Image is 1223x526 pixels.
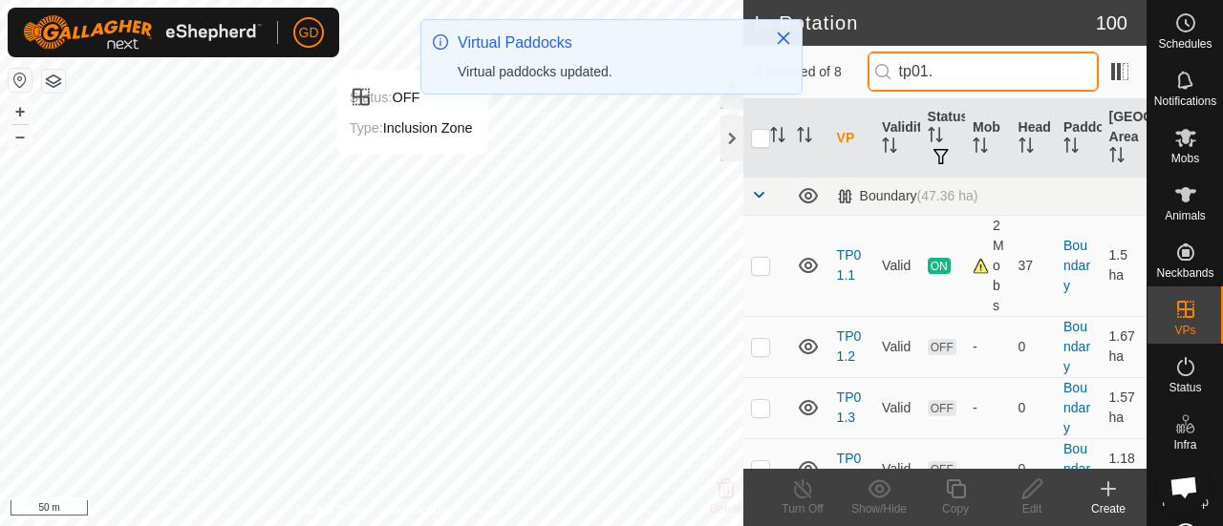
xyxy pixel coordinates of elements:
[1171,153,1199,164] span: Mobs
[299,23,319,43] span: GD
[874,438,919,499] td: Valid
[1063,441,1090,496] a: Boundary
[1102,377,1147,438] td: 1.57 ha
[917,188,978,203] span: (47.36 ha)
[829,99,874,178] th: VP
[1019,140,1034,156] p-sorticon: Activate to sort
[928,339,956,355] span: OFF
[1158,38,1212,50] span: Schedules
[973,216,1002,316] div: 2 Mobs
[994,500,1070,517] div: Edit
[837,451,862,486] a: TP01.4
[296,501,368,518] a: Privacy Policy
[797,130,812,145] p-sorticon: Activate to sort
[458,62,756,82] div: Virtual paddocks updated.
[928,461,956,477] span: OFF
[1063,319,1090,374] a: Boundary
[1096,9,1127,37] span: 100
[874,377,919,438] td: Valid
[1102,438,1147,499] td: 1.18 ha
[350,116,473,139] div: Inclusion Zone
[1158,461,1210,513] div: Open chat
[837,188,978,204] div: Boundary
[1162,496,1209,508] span: Heatmap
[1063,380,1090,435] a: Boundary
[1011,99,1056,178] th: Head
[350,120,383,136] label: Type:
[837,328,862,364] a: TP01.2
[1165,210,1206,221] span: Animals
[1154,95,1216,107] span: Notifications
[965,99,1010,178] th: Mob
[350,86,473,109] div: OFF
[9,100,32,123] button: +
[874,215,919,316] td: Valid
[1156,267,1213,279] span: Neckbands
[928,258,951,274] span: ON
[42,70,65,93] button: Map Layers
[458,32,756,54] div: Virtual Paddocks
[920,99,965,178] th: Status
[837,389,862,425] a: TP01.3
[868,52,1099,92] input: Search (S)
[23,15,262,50] img: Gallagher Logo
[1011,316,1056,377] td: 0
[882,140,897,156] p-sorticon: Activate to sort
[1011,438,1056,499] td: 0
[755,62,868,82] span: 0 selected of 8
[1102,215,1147,316] td: 1.5 ha
[917,500,994,517] div: Copy
[874,316,919,377] td: Valid
[1063,140,1079,156] p-sorticon: Activate to sort
[841,500,917,517] div: Show/Hide
[1063,238,1090,293] a: Boundary
[1109,150,1125,165] p-sorticon: Activate to sort
[837,247,862,283] a: TP01.1
[1056,99,1101,178] th: Paddock
[764,500,841,517] div: Turn Off
[755,11,1096,34] h2: In Rotation
[1174,325,1195,336] span: VPs
[973,398,1002,418] div: -
[9,125,32,148] button: –
[973,140,988,156] p-sorticon: Activate to sort
[390,501,446,518] a: Contact Us
[1011,215,1056,316] td: 37
[1102,316,1147,377] td: 1.67 ha
[1169,382,1201,393] span: Status
[928,130,943,145] p-sorticon: Activate to sort
[973,337,1002,357] div: -
[770,25,797,52] button: Close
[1070,500,1147,517] div: Create
[1173,439,1196,451] span: Infra
[9,69,32,92] button: Reset Map
[874,99,919,178] th: Validity
[1011,377,1056,438] td: 0
[928,400,956,416] span: OFF
[770,130,785,145] p-sorticon: Activate to sort
[973,459,1002,479] div: -
[1102,99,1147,178] th: [GEOGRAPHIC_DATA] Area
